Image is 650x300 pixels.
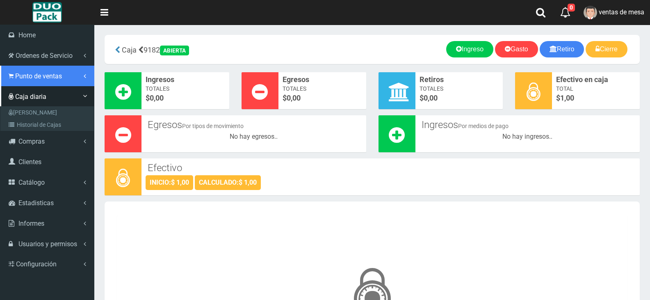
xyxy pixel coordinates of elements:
[420,85,499,93] span: Totales
[287,94,301,102] font: 0,00
[446,41,493,57] a: Ingreso
[424,94,438,102] font: 0,00
[556,85,636,93] span: Total
[568,4,575,11] span: 0
[584,6,597,19] img: User Image
[32,2,62,23] img: Logo grande
[2,106,94,119] a: [PERSON_NAME]
[599,8,644,16] span: ventas de mesa
[420,74,499,85] span: Retiros
[18,158,41,166] span: Clientes
[122,46,137,54] span: Caja
[495,41,538,57] a: Gasto
[15,72,62,80] span: Punto de ventas
[420,132,636,142] div: No hay ingresos..
[16,52,73,60] span: Ordenes de Servicio
[150,94,164,102] font: 0,00
[283,85,362,93] span: Totales
[146,93,225,103] span: $
[182,123,244,129] small: Por tipos de movimiento
[586,41,627,57] a: Cierre
[171,179,189,186] strong: $ 1,00
[420,93,499,103] span: $
[18,220,44,227] span: Informes
[16,260,57,268] span: Configuración
[146,132,362,142] div: No hay egresos..
[422,119,634,130] h3: Ingresos
[111,41,285,58] div: 9182
[146,175,193,190] div: INICIO:
[18,179,45,186] span: Catálogo
[540,41,584,57] a: Retiro
[458,123,509,129] small: Por medios de pago
[560,94,574,102] span: 1,00
[146,74,225,85] span: Ingresos
[283,93,362,103] span: $
[18,137,45,145] span: Compras
[556,74,636,85] span: Efectivo en caja
[160,46,189,55] div: ABIERTA
[239,179,257,186] strong: $ 1,00
[556,93,636,103] span: $
[2,119,94,131] a: Historial de Cajas
[148,163,634,173] h3: Efectivo
[283,74,362,85] span: Egresos
[195,175,261,190] div: CALCULADO:
[18,240,77,248] span: Usuarios y permisos
[18,31,36,39] span: Home
[15,93,46,101] span: Caja diaria
[18,199,54,207] span: Estadisticas
[146,85,225,93] span: Totales
[148,119,360,130] h3: Egresos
